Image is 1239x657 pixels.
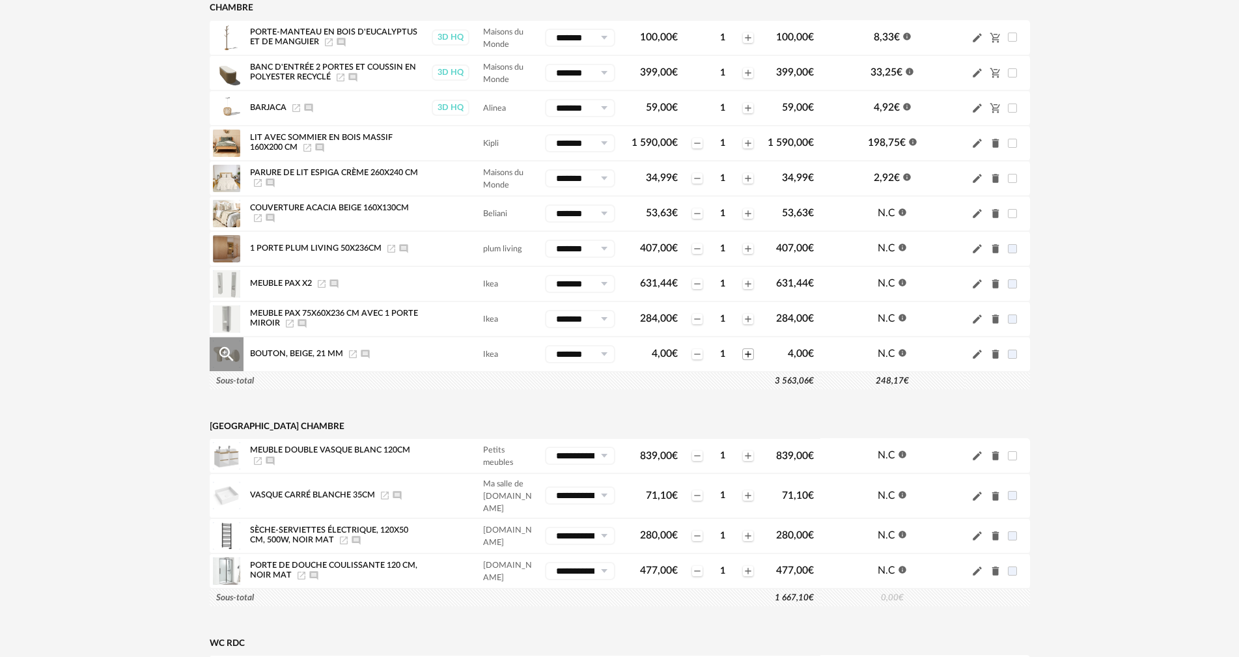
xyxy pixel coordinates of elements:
[898,529,907,539] span: Information icon
[213,522,240,550] img: Product pack shot
[743,138,753,148] span: Plus icon
[704,530,742,542] div: 1
[971,277,983,290] span: Pencil icon
[296,572,307,580] span: Launch icon
[878,450,895,460] span: N.C
[250,350,343,357] span: Bouton, beige, 21 mm
[990,67,1001,77] span: Cart Minus icon
[545,275,615,293] div: Sélectionner un groupe
[545,29,615,47] div: Sélectionner un groupe
[704,67,742,79] div: 1
[743,314,753,324] span: Plus icon
[431,29,470,46] a: 3D HQ
[900,137,906,148] span: €
[213,305,240,333] img: Product pack shot
[870,67,902,77] span: 33,25
[704,137,742,149] div: 1
[213,482,240,509] img: Product pack shot
[971,348,983,360] span: Pencil icon
[878,490,895,501] span: N.C
[339,537,349,544] a: Launch icon
[692,451,703,461] span: Minus icon
[545,310,615,328] div: Sélectionner un groupe
[431,100,470,116] a: 3D HQ
[808,565,814,576] span: €
[672,278,678,288] span: €
[213,24,240,51] img: Product pack shot
[483,63,523,83] span: Maisons du Monde
[905,66,914,76] span: Information icon
[902,101,912,111] span: Information icon
[431,64,470,81] a: 3D HQ
[253,179,263,187] span: Launch icon
[265,456,275,464] span: Ajouter un commentaire
[743,173,753,184] span: Plus icon
[672,490,678,501] span: €
[971,172,983,184] span: Pencil icon
[878,565,895,576] span: N.C
[250,309,418,328] span: Meuble pax 75x60x236 cm avec 1 porte miroir
[291,104,301,111] span: Launch icon
[898,489,907,499] span: Information icon
[324,38,334,46] span: Launch icon
[632,137,678,148] span: 1 590,00
[483,139,499,147] span: Kipli
[775,376,814,385] span: 3 563,06
[672,173,678,183] span: €
[336,38,346,46] span: Ajouter un commentaire
[285,320,295,328] span: Launch icon
[398,244,409,252] span: Ajouter un commentaire
[672,530,678,540] span: €
[743,566,753,576] span: Plus icon
[253,214,263,222] span: Launch icon
[971,449,983,462] span: Pencil icon
[971,137,983,149] span: Pencil icon
[250,279,312,287] span: meuble PAX x2
[898,206,907,217] span: Information icon
[217,344,236,364] span: Magnify Plus Outline icon
[878,243,895,253] span: N.C
[776,32,814,42] span: 100,00
[545,345,615,363] div: Sélectionner un groupe
[545,562,615,580] div: Sélectionner un groupe
[392,492,402,499] span: Ajouter un commentaire
[692,279,703,289] span: Minus icon
[213,442,240,469] img: Product pack shot
[788,348,814,359] span: 4,00
[329,279,339,287] span: Ajouter un commentaire
[316,279,327,287] a: Launch icon
[545,486,615,505] div: Sélectionner un groupe
[971,102,983,114] span: Pencil icon
[483,28,523,48] span: Maisons du Monde
[868,137,906,148] span: 198,75
[990,449,1001,462] span: Delete icon
[782,208,814,218] span: 53,63
[874,173,900,183] span: 2,92
[351,537,361,544] span: Ajouter un commentaire
[990,529,1001,542] span: Delete icon
[881,593,904,602] span: 0,00
[704,313,742,325] div: 1
[971,207,983,219] span: Pencil icon
[483,280,498,288] span: Ikea
[483,350,498,358] span: Ikea
[432,100,469,116] div: 3D HQ
[782,102,814,113] span: 59,00
[743,33,753,43] span: Plus icon
[897,67,902,77] span: €
[545,64,615,82] div: Sélectionner un groupe
[971,31,983,44] span: Pencil icon
[743,490,753,501] span: Plus icon
[672,32,678,42] span: €
[902,31,912,41] span: Information icon
[672,67,678,77] span: €
[808,490,814,501] span: €
[971,490,983,502] span: Pencil icon
[213,235,240,262] img: Product pack shot
[704,450,742,462] div: 1
[876,376,909,385] span: 248,17
[210,632,820,655] td: WC RDC
[692,314,703,324] span: Minus icon
[775,593,814,602] span: 1 667,10
[743,244,753,254] span: Plus icon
